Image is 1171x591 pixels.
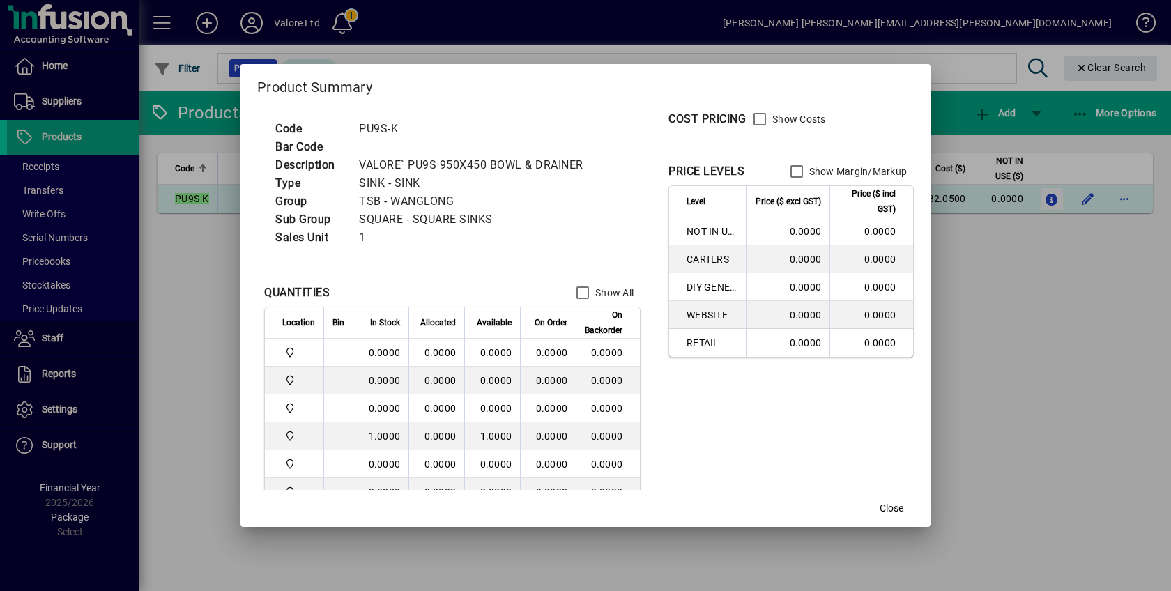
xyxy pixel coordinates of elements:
td: 0.0000 [576,478,640,506]
div: PRICE LEVELS [668,163,744,180]
td: 1.0000 [353,422,408,450]
td: 0.0000 [408,394,464,422]
span: Price ($ excl GST) [756,194,821,209]
td: 0.0000 [746,301,829,329]
td: 0.0000 [353,394,408,422]
div: COST PRICING [668,111,746,128]
td: 0.0000 [829,301,913,329]
td: 1 [352,229,600,247]
button: Close [869,496,914,521]
td: 0.0000 [829,329,913,357]
td: Bar Code [268,138,352,156]
td: 0.0000 [576,422,640,450]
span: 0.0000 [536,375,568,386]
span: On Order [535,315,567,330]
td: 0.0000 [746,329,829,357]
span: 0.0000 [536,403,568,414]
label: Show Costs [770,112,826,126]
td: TSB - WANGLONG [352,192,600,210]
td: Type [268,174,352,192]
span: RETAIL [687,336,737,350]
span: On Backorder [585,307,622,338]
span: Allocated [420,315,456,330]
label: Show Margin/Markup [806,164,908,178]
td: 0.0000 [829,273,913,301]
td: 0.0000 [464,339,520,367]
td: VALORE` PU9S 950X450 BOWL & DRAINER [352,156,600,174]
td: 1.0000 [464,422,520,450]
span: Location [282,315,315,330]
td: 0.0000 [746,245,829,273]
td: 0.0000 [408,339,464,367]
td: 0.0000 [829,217,913,245]
span: 0.0000 [536,431,568,442]
span: 0.0000 [536,486,568,498]
td: 0.0000 [576,450,640,478]
span: Available [477,315,512,330]
td: 0.0000 [746,217,829,245]
td: 0.0000 [408,422,464,450]
td: 0.0000 [464,394,520,422]
span: DIY GENERAL [687,280,737,294]
span: NOT IN USE [687,224,737,238]
td: Sub Group [268,210,352,229]
td: PU9S-K [352,120,600,138]
span: 0.0000 [536,347,568,358]
span: Close [880,501,903,516]
td: 0.0000 [746,273,829,301]
td: 0.0000 [353,339,408,367]
span: Price ($ incl GST) [839,186,896,217]
td: 0.0000 [464,367,520,394]
span: WEBSITE [687,308,737,322]
span: Bin [332,315,344,330]
td: 0.0000 [829,245,913,273]
td: 0.0000 [408,478,464,506]
td: 0.0000 [408,367,464,394]
td: SINK - SINK [352,174,600,192]
td: Description [268,156,352,174]
td: 0.0000 [353,450,408,478]
div: QUANTITIES [264,284,330,301]
span: 0.0000 [536,459,568,470]
td: 0.0000 [576,394,640,422]
td: 0.0000 [576,367,640,394]
td: SQUARE - SQUARE SINKS [352,210,600,229]
span: In Stock [370,315,400,330]
td: Group [268,192,352,210]
h2: Product Summary [240,64,931,105]
td: Code [268,120,352,138]
td: 0.0000 [576,339,640,367]
td: 0.0000 [464,450,520,478]
label: Show All [592,286,634,300]
td: Sales Unit [268,229,352,247]
td: 0.0000 [353,478,408,506]
td: 0.0000 [353,367,408,394]
td: 0.0000 [464,478,520,506]
td: 0.0000 [408,450,464,478]
span: CARTERS [687,252,737,266]
span: Level [687,194,705,209]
